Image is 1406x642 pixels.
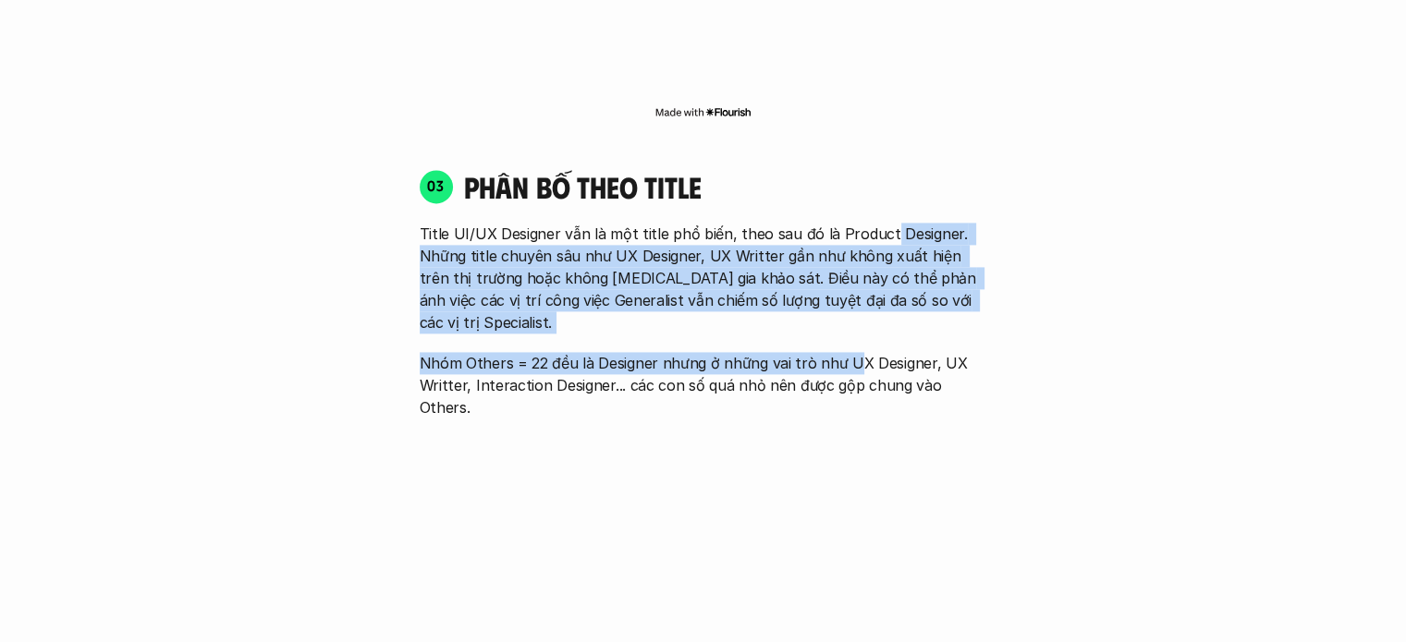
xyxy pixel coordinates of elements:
[654,104,752,119] img: Made with Flourish
[420,352,987,418] p: Nhóm Others = 22 đều là Designer nhưng ở những vai trò như UX Designer, UX Writter, Interaction D...
[464,169,987,204] h4: phân bố theo title
[427,178,445,193] p: 03
[420,223,987,333] p: Title UI/UX Designer vẫn là một title phổ biến, theo sau đó là Product Designer. Những title chuy...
